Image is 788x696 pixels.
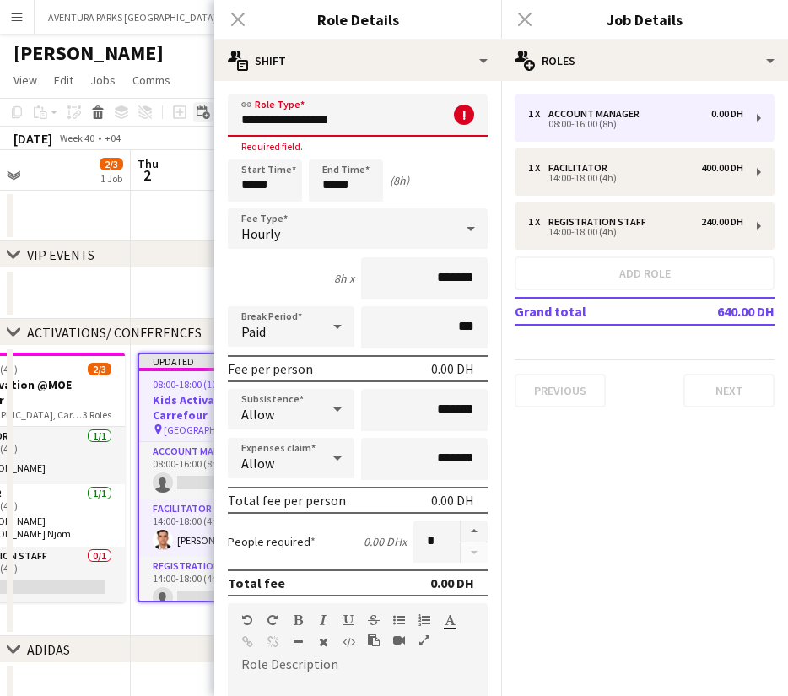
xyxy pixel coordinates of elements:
div: (8h) [390,173,409,188]
div: +04 [105,132,121,144]
div: 1 x [528,216,548,228]
span: Week 40 [56,132,98,144]
div: 1 x [528,108,548,120]
a: Comms [126,69,177,91]
span: Paid [241,323,266,340]
div: Fee per person [228,360,313,377]
button: Bold [292,613,304,627]
span: 2/3 [100,158,123,170]
div: 1 x [528,162,548,174]
button: Undo [241,613,253,627]
h3: Kids Activation @MOE Carrefour [139,392,325,423]
span: Thu [138,156,159,171]
div: 1 Job [100,172,122,185]
div: 400.00 DH [701,162,743,174]
div: 14:00-18:00 (4h) [528,174,743,182]
h1: [PERSON_NAME] [13,40,164,66]
span: 2/3 [88,363,111,375]
button: Strikethrough [368,613,380,627]
label: People required [228,534,316,549]
div: 0.00 DH [431,492,474,509]
span: Allow [241,455,274,472]
div: Shift [214,40,501,81]
div: VIP EVENTS [27,246,94,263]
div: Account Manager [548,108,646,120]
div: ADIDAS [27,641,70,658]
span: [GEOGRAPHIC_DATA], Carrefour [164,424,283,436]
a: View [7,69,44,91]
div: Updated [139,354,325,368]
div: 240.00 DH [701,216,743,228]
div: 08:00-16:00 (8h) [528,120,743,128]
div: 14:00-18:00 (4h) [528,228,743,236]
span: Edit [54,73,73,88]
div: Roles [501,40,788,81]
div: 0.00 DH [430,575,474,591]
button: Clear Formatting [317,635,329,649]
div: [DATE] [13,130,52,147]
span: Comms [132,73,170,88]
app-job-card: Updated08:00-18:00 (10h)1/3Kids Activation @MOE Carrefour [GEOGRAPHIC_DATA], Carrefour3 RolesAcco... [138,353,327,602]
div: Registration Staff [548,216,653,228]
div: 0.00 DH x [364,534,407,549]
button: Underline [343,613,354,627]
div: 0.00 DH [711,108,743,120]
button: Text Color [444,613,456,627]
div: Total fee [228,575,285,591]
a: Edit [47,69,80,91]
a: Jobs [84,69,122,91]
button: Increase [461,521,488,542]
app-card-role: Registration Staff0/114:00-18:00 (4h) [139,557,325,614]
div: 0.00 DH [431,360,474,377]
span: View [13,73,37,88]
button: Paste as plain text [368,634,380,647]
div: Facilitator [548,162,614,174]
div: 8h x [334,271,354,286]
h3: Job Details [501,8,788,30]
button: Insert video [393,634,405,647]
span: Jobs [90,73,116,88]
button: Horizontal Line [292,635,304,649]
td: 640.00 DH [668,298,775,325]
button: Italic [317,613,329,627]
button: Redo [267,613,278,627]
span: 2 [135,165,159,185]
app-card-role: Account Manager0/108:00-16:00 (8h) [139,442,325,499]
button: Fullscreen [418,634,430,647]
div: ACTIVATIONS/ CONFERENCES [27,324,202,341]
button: HTML Code [343,635,354,649]
span: 3 Roles [83,408,111,421]
div: Total fee per person [228,492,346,509]
span: Hourly [241,225,280,242]
span: 08:00-18:00 (10h) [153,378,226,391]
td: Grand total [515,298,668,325]
button: Ordered List [418,613,430,627]
button: Unordered List [393,613,405,627]
app-card-role: Facilitator1/114:00-18:00 (4h)[PERSON_NAME] [139,499,325,557]
h3: Role Details [214,8,501,30]
button: AVENTURA PARKS [GEOGRAPHIC_DATA] [35,1,231,34]
span: Allow [241,406,274,423]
